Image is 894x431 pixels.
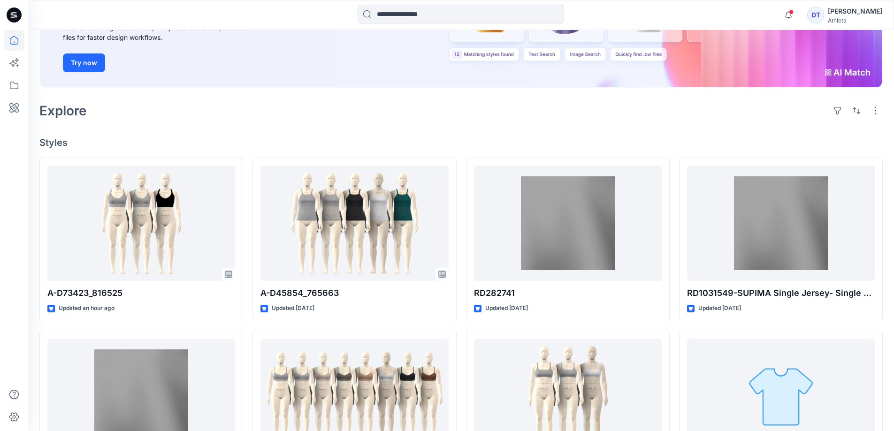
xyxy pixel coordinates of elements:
[59,303,115,313] p: Updated an hour ago
[47,287,235,300] p: A-D73423_816525
[698,303,741,313] p: Updated [DATE]
[687,166,875,281] a: RD1031549-SUPIMA Single Jersey- Single Jersey Piece Dye - Solid Breathable Quick Dry Wicking
[63,23,274,42] div: Use text or image search to quickly locate relevant, editable .bw files for faster design workflows.
[272,303,314,313] p: Updated [DATE]
[828,17,882,24] div: Athleta
[485,303,528,313] p: Updated [DATE]
[260,166,448,281] a: A-D45854_765663
[474,166,662,281] a: RD282741
[260,287,448,300] p: A-D45854_765663
[687,287,875,300] p: RD1031549-SUPIMA Single Jersey- Single Jersey Piece Dye - Solid Breathable Quick Dry Wicking
[63,53,105,72] button: Try now
[39,137,883,148] h4: Styles
[807,7,824,23] div: DT
[828,6,882,17] div: [PERSON_NAME]
[474,287,662,300] p: RD282741
[39,103,87,118] h2: Explore
[47,166,235,281] a: A-D73423_816525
